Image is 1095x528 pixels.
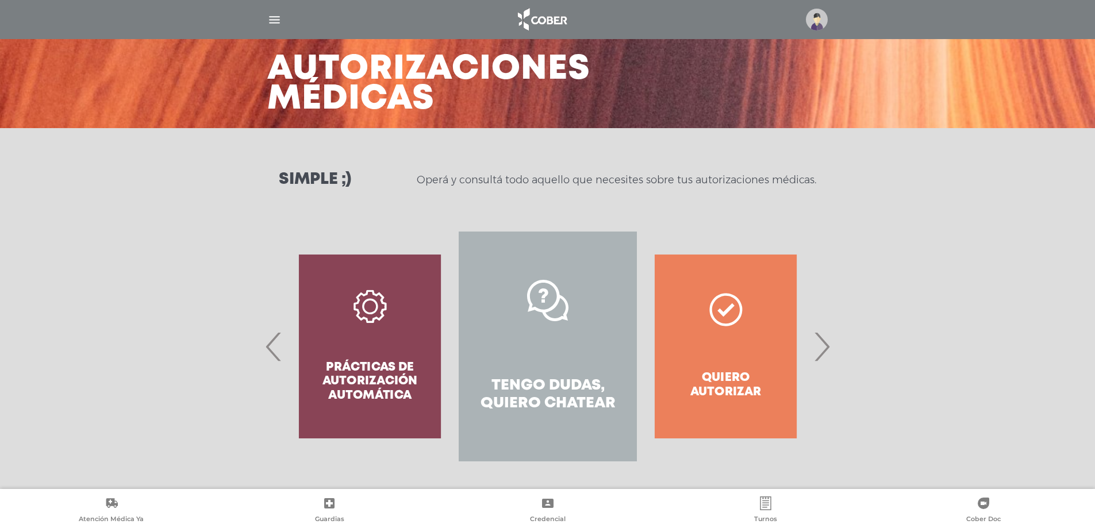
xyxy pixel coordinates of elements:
span: Guardias [315,515,344,525]
a: Cober Doc [875,496,1093,526]
a: Tengo dudas, quiero chatear [459,232,636,461]
a: Atención Médica Ya [2,496,220,526]
h4: Tengo dudas, quiero chatear [479,377,616,413]
span: Turnos [754,515,777,525]
span: Credencial [530,515,566,525]
a: Guardias [220,496,438,526]
p: Operá y consultá todo aquello que necesites sobre tus autorizaciones médicas. [417,173,816,187]
span: Cober Doc [966,515,1001,525]
img: Cober_menu-lines-white.svg [267,13,282,27]
img: logo_cober_home-white.png [512,6,572,33]
span: Atención Médica Ya [79,515,144,525]
h3: Autorizaciones médicas [267,55,590,114]
a: Credencial [439,496,656,526]
span: Next [810,315,833,377]
a: Turnos [656,496,874,526]
span: Previous [263,315,285,377]
h3: Simple ;) [279,172,351,188]
img: profile-placeholder.svg [806,9,828,30]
